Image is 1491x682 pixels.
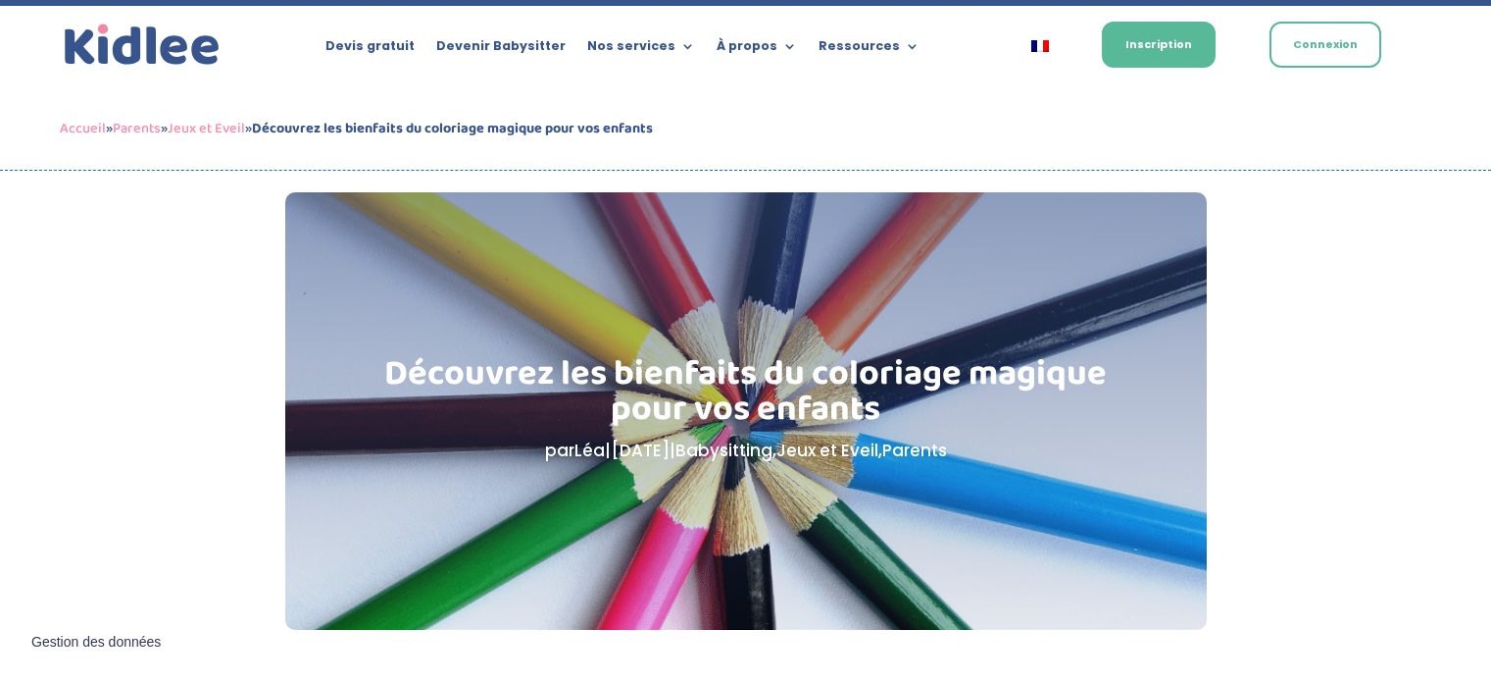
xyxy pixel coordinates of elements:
a: Inscription [1102,22,1216,68]
a: Accueil [60,117,106,140]
h1: Découvrez les bienfaits du coloriage magique pour vos enfants [383,356,1108,437]
a: Parents [113,117,161,140]
a: Devis gratuit [325,39,415,61]
span: » » » [60,117,653,140]
a: Léa [574,439,605,462]
a: Babysitting [675,439,772,462]
strong: Découvrez les bienfaits du coloriage magique pour vos enfants [252,117,653,140]
a: À propos [717,39,797,61]
a: Ressources [819,39,919,61]
span: [DATE] [611,439,670,462]
button: Gestion des données [20,622,173,663]
a: Kidlee Logo [60,20,224,71]
a: Jeux et Eveil [168,117,245,140]
img: logo_kidlee_bleu [60,20,224,71]
a: Nos services [587,39,695,61]
a: Connexion [1269,22,1381,68]
p: par | | , , [383,437,1108,465]
span: Gestion des données [31,634,161,652]
a: Parents [882,439,947,462]
a: Jeux et Eveil [776,439,878,462]
a: Devenir Babysitter [436,39,566,61]
img: Français [1031,40,1049,52]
